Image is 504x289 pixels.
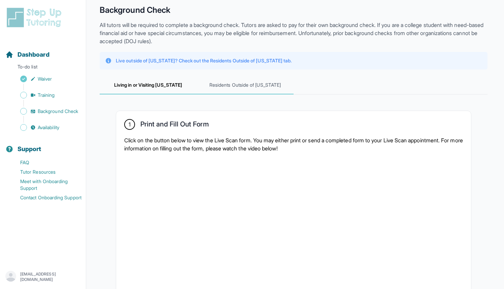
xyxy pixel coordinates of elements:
[124,136,463,152] p: Click on the button below to view the Live Scan form. You may either print or send a completed fo...
[5,90,86,100] a: Training
[140,120,209,131] h2: Print and Fill Out Form
[5,74,86,84] a: Waiver
[116,57,292,64] p: Live outside of [US_STATE]? Check out the Residents Outside of [US_STATE] tab.
[5,123,86,132] a: Availability
[18,144,41,154] span: Support
[5,167,86,177] a: Tutor Resources
[3,63,83,73] p: To-do list
[100,21,488,45] p: All tutors will be required to complete a background check. Tutors are asked to pay for their own...
[100,76,197,94] span: Living in or Visiting [US_STATE]
[129,120,131,128] span: 1
[100,5,488,16] h1: Background Check
[5,7,65,28] img: logo
[5,107,86,116] a: Background Check
[5,271,80,283] button: [EMAIL_ADDRESS][DOMAIN_NAME]
[3,39,83,62] button: Dashboard
[197,76,294,94] span: Residents Outside of [US_STATE]
[38,108,78,115] span: Background Check
[38,92,55,98] span: Training
[3,134,83,156] button: Support
[38,76,52,82] span: Waiver
[5,50,49,59] a: Dashboard
[5,193,86,202] a: Contact Onboarding Support
[20,271,80,282] p: [EMAIL_ADDRESS][DOMAIN_NAME]
[18,50,49,59] span: Dashboard
[100,76,488,94] nav: Tabs
[5,158,86,167] a: FAQ
[5,177,86,193] a: Meet with Onboarding Support
[38,124,59,131] span: Availability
